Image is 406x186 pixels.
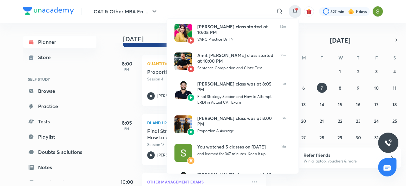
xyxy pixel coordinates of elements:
span: 50m [279,52,286,71]
img: Avatar [187,65,195,73]
div: [PERSON_NAME] class was at 8:05 PM [197,172,278,183]
a: AvatarAvatarAmit [PERSON_NAME] class started at 10:00 PMSentence Completion and Cloze Test50m [167,47,294,76]
img: Avatar [187,157,195,164]
img: Avatar [187,37,195,44]
div: and learned for 347 minutes. Keep it up! [197,151,276,157]
div: [PERSON_NAME] class was at 8:05 PM [197,81,278,93]
div: [PERSON_NAME] class started at 10:05 PM [197,24,274,35]
span: 45m [279,24,286,42]
span: 2h [283,115,286,134]
img: Avatar [174,115,192,133]
span: 16h [281,144,286,162]
div: [PERSON_NAME] class was at 8:00 PM [197,115,278,127]
div: VARC Practice Drill 9 [197,37,274,42]
a: AvatarAvatarYou watched 5 classes on [DATE]and learned for 347 minutes. Keep it up!16h [167,139,294,167]
div: Sentence Completion and Cloze Test [197,65,274,71]
img: Avatar [174,81,192,99]
img: Avatar [174,24,192,42]
a: AvatarAvatar[PERSON_NAME] class was at 8:00 PMProportion & Average2h [167,110,294,139]
div: You watched 5 classes on [DATE] [197,144,276,150]
a: AvatarAvatar[PERSON_NAME] class was at 8:05 PMFinal Strategy Session and How to Attempt LRDI in A... [167,76,294,110]
div: Amit [PERSON_NAME] class started at 10:00 PM [197,52,274,64]
a: AvatarAvatar[PERSON_NAME] class started at 10:05 PMVARC Practice Drill 945m [167,19,294,47]
img: Avatar [174,52,192,70]
div: Proportion & Average [197,128,278,134]
img: Avatar [187,128,195,136]
img: Avatar [187,94,195,101]
span: 2h [283,81,286,105]
img: Avatar [174,144,192,162]
div: Final Strategy Session and How to Attempt LRDI in Actual CAT Exam [197,94,278,105]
